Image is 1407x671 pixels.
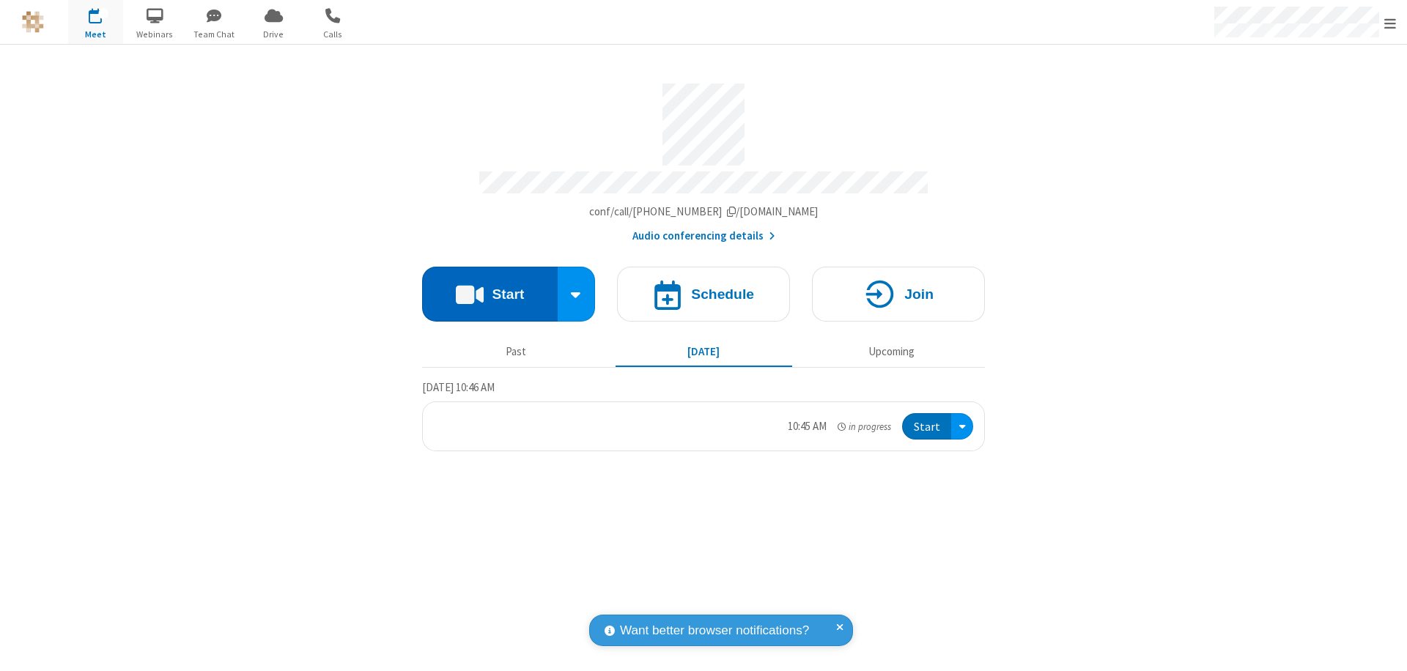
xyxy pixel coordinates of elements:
[838,420,891,434] em: in progress
[422,267,558,322] button: Start
[691,287,754,301] h4: Schedule
[589,204,819,218] span: Copy my meeting room link
[428,338,605,366] button: Past
[617,267,790,322] button: Schedule
[246,28,301,41] span: Drive
[492,287,524,301] h4: Start
[812,267,985,322] button: Join
[951,413,973,440] div: Open menu
[558,267,596,322] div: Start conference options
[902,413,951,440] button: Start
[22,11,44,33] img: QA Selenium DO NOT DELETE OR CHANGE
[616,338,792,366] button: [DATE]
[589,204,819,220] button: Copy my meeting room linkCopy my meeting room link
[1370,633,1396,661] iframe: Chat
[99,8,108,19] div: 1
[620,621,809,640] span: Want better browser notifications?
[422,73,985,245] section: Account details
[306,28,361,41] span: Calls
[632,228,775,245] button: Audio conferencing details
[788,418,827,435] div: 10:45 AM
[803,338,980,366] button: Upcoming
[422,380,495,394] span: [DATE] 10:46 AM
[187,28,242,41] span: Team Chat
[128,28,182,41] span: Webinars
[422,379,985,452] section: Today's Meetings
[904,287,934,301] h4: Join
[68,28,123,41] span: Meet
